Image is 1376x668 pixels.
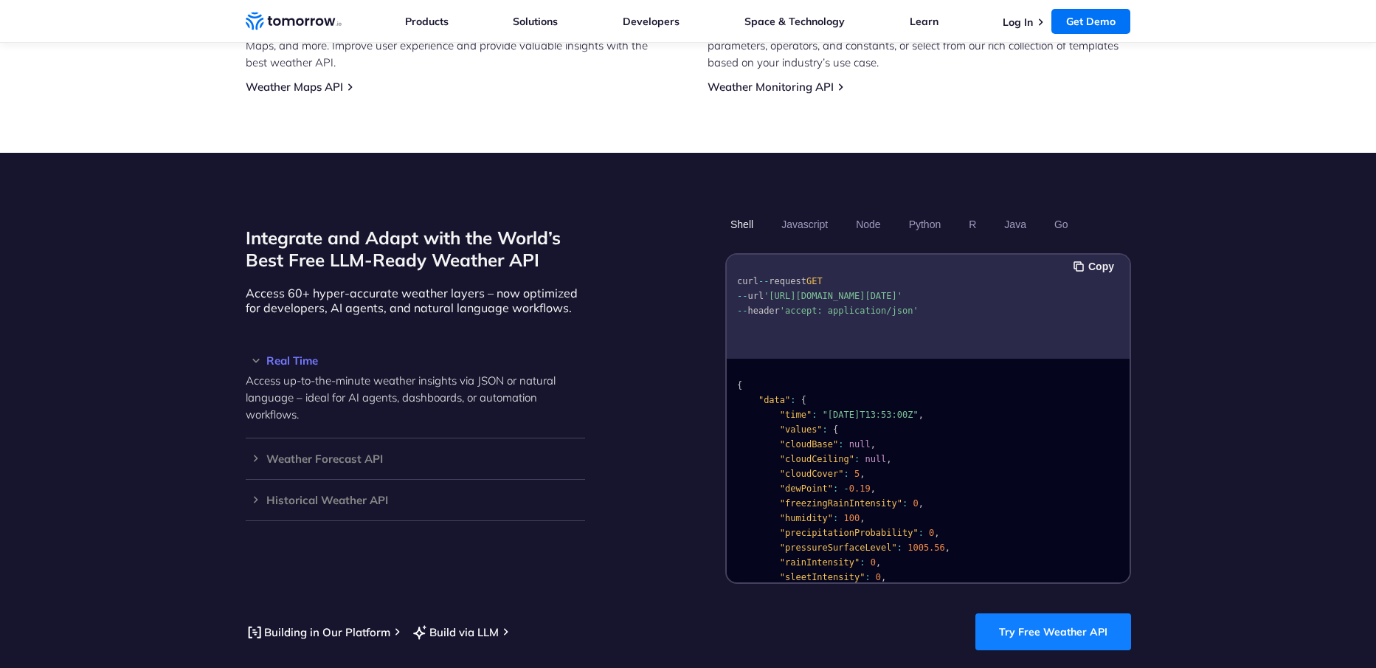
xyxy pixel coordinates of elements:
span: null [848,439,870,450]
button: Python [903,212,946,237]
span: 1005.56 [907,543,945,553]
span: request [769,276,806,286]
span: , [860,513,865,523]
span: null [865,454,886,464]
span: : [838,439,843,450]
button: Java [999,212,1031,237]
span: "dewPoint" [779,483,832,494]
span: : [860,557,865,568]
span: : [854,454,859,464]
span: 0 [929,528,934,538]
a: Developers [623,15,680,28]
span: -- [737,306,747,316]
span: 0 [870,557,875,568]
span: "freezingRainIntensity" [779,498,902,509]
span: { [833,424,838,435]
span: header [747,306,779,316]
span: "cloudBase" [779,439,837,450]
span: GET [806,276,822,286]
span: , [875,557,880,568]
span: "values" [779,424,822,435]
span: , [918,498,923,509]
span: , [881,572,886,582]
a: Products [405,15,449,28]
span: : [812,410,817,420]
a: Get Demo [1051,9,1130,34]
span: "rainIntensity" [779,557,859,568]
span: -- [737,291,747,301]
a: Solutions [513,15,558,28]
span: : [896,543,902,553]
button: Shell [725,212,758,237]
span: "data" [758,395,789,405]
span: '[URL][DOMAIN_NAME][DATE]' [764,291,902,301]
button: Javascript [776,212,833,237]
span: "humidity" [779,513,832,523]
span: 'accept: application/json' [779,306,918,316]
span: "pressureSurfaceLevel" [779,543,896,553]
button: Copy [1074,258,1119,275]
button: Go [1048,212,1073,237]
span: , [934,528,939,538]
span: , [870,439,875,450]
a: Build via LLM [411,623,499,641]
span: "sleetIntensity" [779,572,865,582]
span: url [747,291,764,301]
span: "cloudCover" [779,469,843,479]
a: Try Free Weather API [975,613,1131,650]
span: : [902,498,907,509]
span: , [860,469,865,479]
span: { [737,380,742,390]
span: , [944,543,950,553]
h3: Weather Forecast API [246,453,585,464]
h3: Historical Weather API [246,495,585,506]
span: , [870,483,875,494]
span: , [918,410,923,420]
span: { [801,395,806,405]
span: 0.19 [848,483,870,494]
span: 100 [843,513,860,523]
a: Home link [246,10,342,32]
span: 0 [875,572,880,582]
span: : [833,483,838,494]
span: : [865,572,870,582]
a: Building in Our Platform [246,623,390,641]
a: Learn [910,15,938,28]
span: 0 [913,498,918,509]
span: curl [737,276,758,286]
p: Access up-to-the-minute weather insights via JSON or natural language – ideal for AI agents, dash... [246,372,585,423]
span: , [886,454,891,464]
span: : [843,469,848,479]
span: 5 [854,469,859,479]
span: "precipitationProbability" [779,528,918,538]
a: Space & Technology [744,15,845,28]
span: - [843,483,848,494]
button: R [964,212,981,237]
span: : [918,528,923,538]
button: Node [851,212,885,237]
span: -- [758,276,768,286]
span: : [790,395,795,405]
h2: Integrate and Adapt with the World’s Best Free LLM-Ready Weather API [246,227,585,271]
a: Log In [1003,16,1033,29]
span: : [833,513,838,523]
span: "[DATE]T13:53:00Z" [822,410,918,420]
a: Weather Maps API [246,80,343,94]
h3: Real Time [246,355,585,366]
span: : [822,424,827,435]
p: Access 60+ hyper-accurate weather layers – now optimized for developers, AI agents, and natural l... [246,286,585,315]
span: "time" [779,410,811,420]
a: Weather Monitoring API [708,80,834,94]
span: "cloudCeiling" [779,454,854,464]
